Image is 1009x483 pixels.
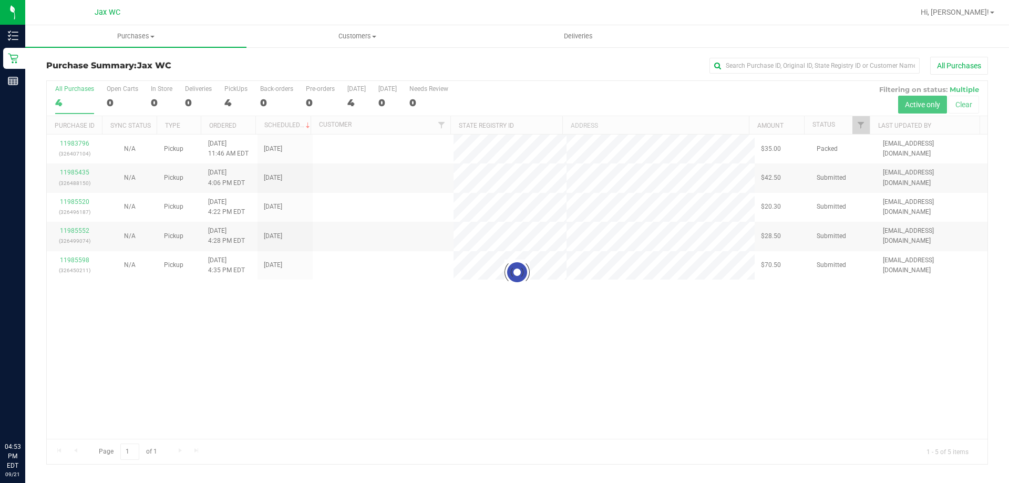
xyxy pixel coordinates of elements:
span: Deliveries [550,32,607,41]
a: Customers [246,25,468,47]
span: Jax WC [95,8,120,17]
p: 09/21 [5,470,20,478]
span: Purchases [25,32,246,41]
inline-svg: Reports [8,76,18,86]
span: Customers [247,32,467,41]
a: Purchases [25,25,246,47]
span: Jax WC [137,60,171,70]
h3: Purchase Summary: [46,61,360,70]
inline-svg: Retail [8,53,18,64]
span: Hi, [PERSON_NAME]! [921,8,989,16]
button: All Purchases [930,57,988,75]
input: Search Purchase ID, Original ID, State Registry ID or Customer Name... [709,58,920,74]
a: Deliveries [468,25,689,47]
iframe: Resource center [11,399,42,430]
inline-svg: Inventory [8,30,18,41]
p: 04:53 PM EDT [5,442,20,470]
